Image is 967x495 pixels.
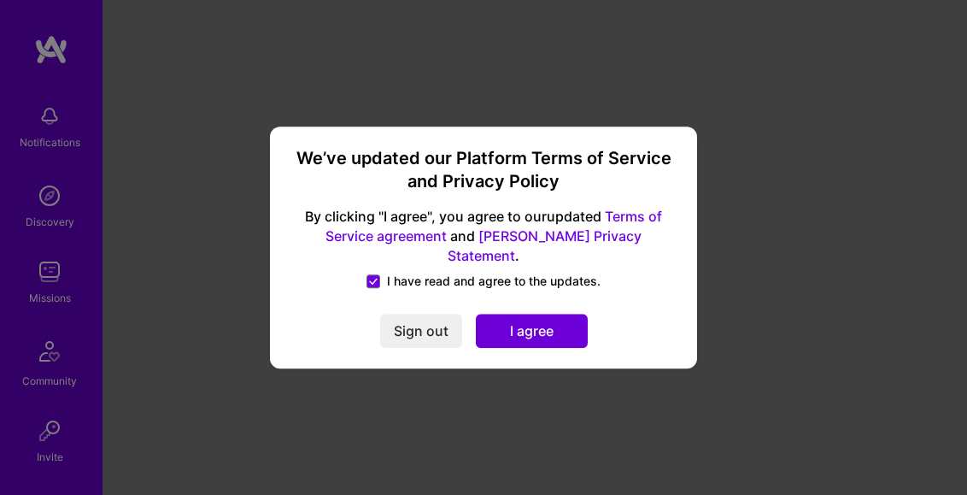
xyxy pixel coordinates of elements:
[448,227,642,264] a: [PERSON_NAME] Privacy Statement
[290,147,677,194] h3: We’ve updated our Platform Terms of Service and Privacy Policy
[325,209,662,245] a: Terms of Service agreement
[290,208,677,267] span: By clicking "I agree", you agree to our updated and .
[387,273,601,290] span: I have read and agree to the updates.
[380,314,462,348] button: Sign out
[476,314,588,348] button: I agree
